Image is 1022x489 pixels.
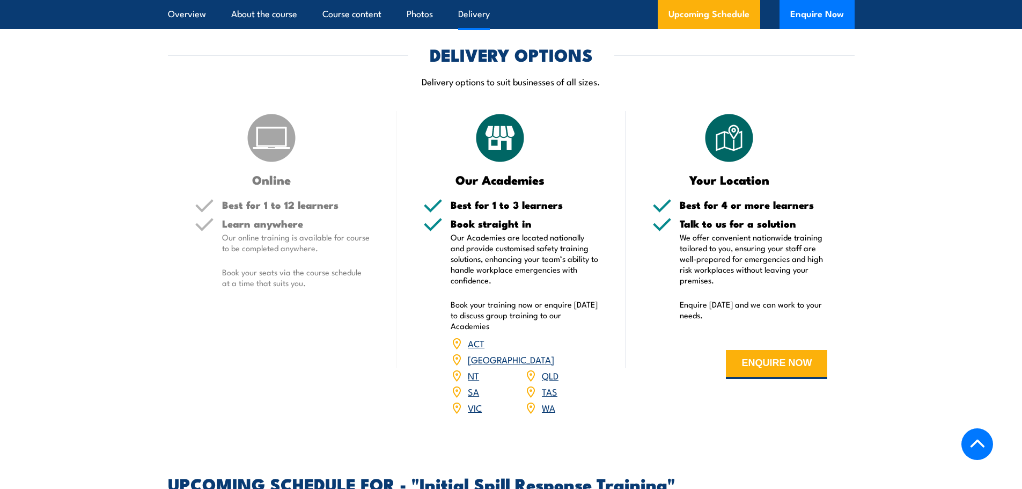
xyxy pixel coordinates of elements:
[468,369,479,382] a: NT
[680,200,828,210] h5: Best for 4 or more learners
[423,173,577,186] h3: Our Academies
[468,337,484,349] a: ACT
[451,299,599,331] p: Book your training now or enquire [DATE] to discuss group training to our Academies
[542,369,558,382] a: QLD
[451,200,599,210] h5: Best for 1 to 3 learners
[168,75,855,87] p: Delivery options to suit businesses of all sizes.
[468,385,479,398] a: SA
[430,47,593,62] h2: DELIVERY OPTIONS
[451,232,599,286] p: Our Academies are located nationally and provide customised safety training solutions, enhancing ...
[468,401,482,414] a: VIC
[222,200,370,210] h5: Best for 1 to 12 learners
[680,218,828,229] h5: Talk to us for a solution
[680,299,828,320] p: Enquire [DATE] and we can work to your needs.
[542,401,555,414] a: WA
[652,173,806,186] h3: Your Location
[222,232,370,253] p: Our online training is available for course to be completed anywhere.
[542,385,557,398] a: TAS
[195,173,349,186] h3: Online
[222,267,370,288] p: Book your seats via the course schedule at a time that suits you.
[451,218,599,229] h5: Book straight in
[680,232,828,286] p: We offer convenient nationwide training tailored to you, ensuring your staff are well-prepared fo...
[222,218,370,229] h5: Learn anywhere
[726,350,827,379] button: ENQUIRE NOW
[468,353,554,366] a: [GEOGRAPHIC_DATA]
